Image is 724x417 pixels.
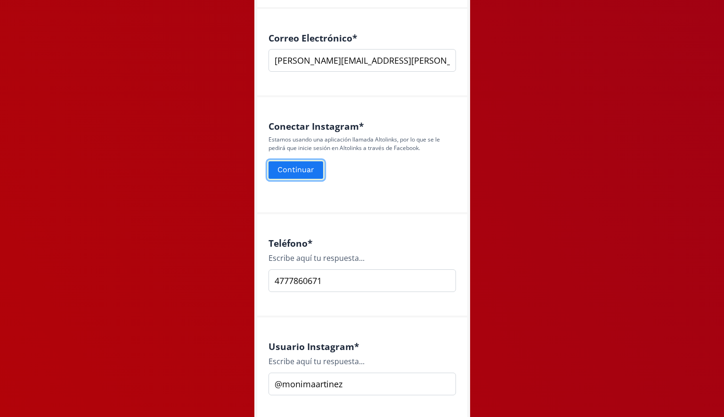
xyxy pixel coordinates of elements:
[268,356,456,367] div: Escribe aquí tu respuesta...
[268,341,456,352] h4: Usuario Instagram *
[268,121,456,132] h4: Conectar Instagram *
[267,160,325,180] button: Continuar
[268,49,456,72] input: nombre@ejemplo.com
[268,269,456,292] input: Type your answer here...
[268,238,456,249] h4: Teléfono *
[268,135,456,152] p: Estamos usando una aplicación llamada Altolinks, por lo que se le pedirá que inicie sesión en Alt...
[268,252,456,264] div: Escribe aquí tu respuesta...
[268,373,456,395] input: Type your answer here...
[268,33,456,43] h4: Correo Electrónico *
